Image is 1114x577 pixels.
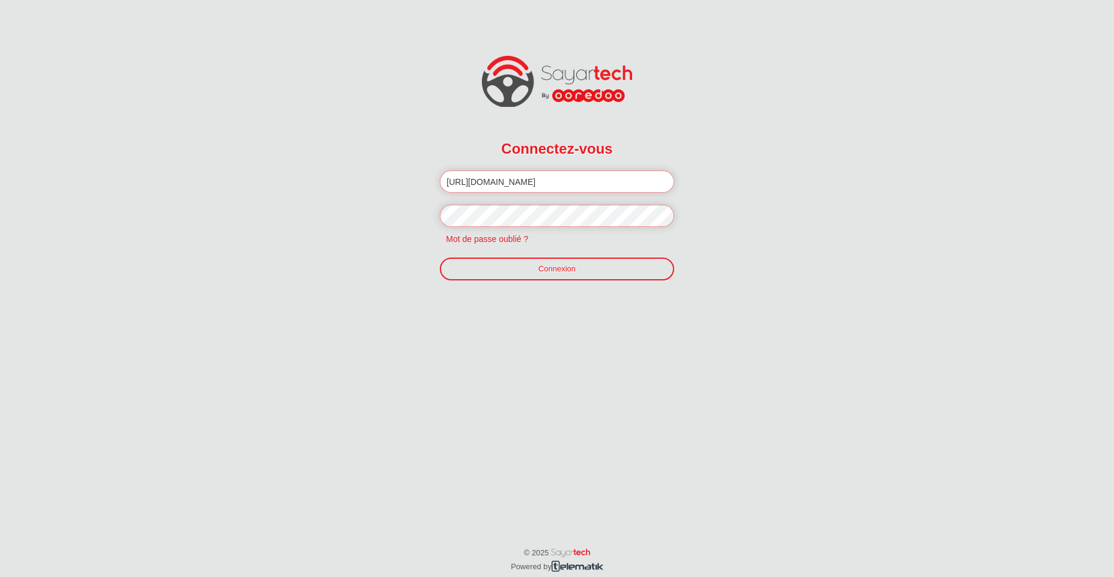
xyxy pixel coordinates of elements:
[552,561,603,571] img: telematik.png
[440,133,674,165] h2: Connectez-vous
[440,258,674,280] a: Connexion
[551,549,590,557] img: word_sayartech.png
[472,535,642,573] p: © 2025 Powered by
[440,234,534,244] a: Mot de passe oublié ?
[440,171,674,193] input: Email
